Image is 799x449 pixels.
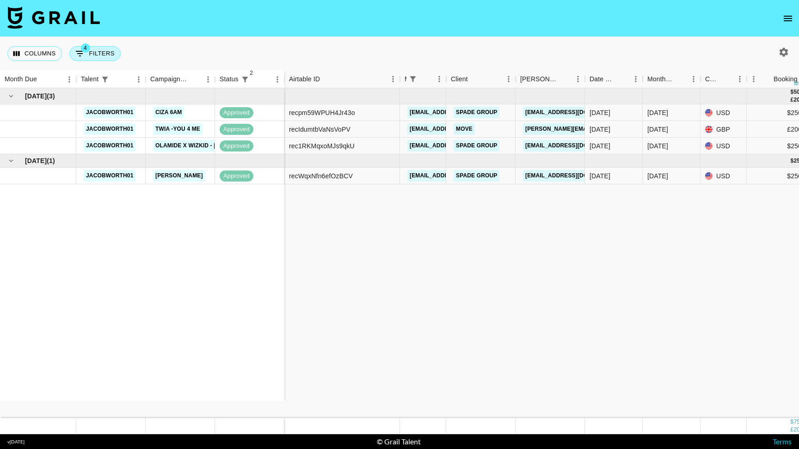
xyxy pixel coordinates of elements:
[705,70,720,88] div: Currency
[454,140,499,152] a: Spade Group
[81,43,90,53] span: 4
[47,156,55,165] span: ( 1 )
[153,170,205,182] a: [PERSON_NAME]
[220,172,253,181] span: approved
[284,70,400,88] div: Airtable ID
[188,73,201,86] button: Sort
[791,88,794,96] div: $
[407,123,511,135] a: [EMAIL_ADDRESS][DOMAIN_NAME]
[590,141,610,151] div: 5/15/2025
[407,140,511,152] a: [EMAIL_ADDRESS][DOMAIN_NAME]
[523,107,627,118] a: [EMAIL_ADDRESS][DOMAIN_NAME]
[571,72,585,86] button: Menu
[220,125,253,134] span: approved
[98,73,111,86] div: 1 active filter
[701,138,747,154] div: USD
[454,170,499,182] a: Spade Group
[98,73,111,86] button: Show filters
[150,70,188,88] div: Campaign (Type)
[405,70,406,88] div: Manager
[7,6,100,29] img: Grail Talent
[647,125,668,134] div: May '25
[406,73,419,85] div: 1 active filter
[454,123,475,135] a: MOVE
[132,73,146,86] button: Menu
[720,73,733,85] button: Sort
[239,73,252,86] button: Show filters
[687,72,701,86] button: Menu
[647,70,674,88] div: Month Due
[523,170,627,182] a: [EMAIL_ADDRESS][DOMAIN_NAME]
[446,70,516,88] div: Client
[153,107,184,118] a: ciza 6am
[289,171,353,181] div: recWqxNfn6efOzBCV
[289,108,355,117] div: recpm59WPUH4Jr43o
[84,123,135,135] a: jacobworth01
[523,140,627,152] a: [EMAIL_ADDRESS][DOMAIN_NAME]
[674,73,687,85] button: Sort
[502,72,516,86] button: Menu
[791,418,794,426] div: $
[733,72,747,86] button: Menu
[590,125,610,134] div: 5/27/2025
[701,70,747,88] div: Currency
[62,73,76,86] button: Menu
[37,73,50,86] button: Sort
[320,73,333,85] button: Sort
[761,73,774,85] button: Sort
[47,91,55,101] span: ( 3 )
[779,9,797,28] button: open drawer
[701,168,747,184] div: USD
[629,72,643,86] button: Menu
[5,154,18,167] button: hide children
[146,70,215,88] div: Campaign (Type)
[616,73,629,85] button: Sort
[220,109,253,117] span: approved
[647,108,668,117] div: May '25
[516,70,585,88] div: Booker
[7,439,25,445] div: v [DATE]
[643,70,701,88] div: Month Due
[585,70,643,88] div: Date Created
[468,73,481,85] button: Sort
[215,70,284,88] div: Status
[523,123,674,135] a: [PERSON_NAME][EMAIL_ADDRESS][DOMAIN_NAME]
[400,70,446,88] div: Manager
[407,170,511,182] a: [EMAIL_ADDRESS][DOMAIN_NAME]
[701,121,747,138] div: GBP
[773,437,792,446] a: Terms
[201,73,215,86] button: Menu
[791,426,794,434] div: £
[432,72,446,86] button: Menu
[791,96,794,104] div: £
[270,73,284,86] button: Menu
[5,70,37,88] div: Month Due
[454,107,499,118] a: Spade Group
[220,70,239,88] div: Status
[247,68,256,78] span: 2
[239,73,252,86] div: 2 active filters
[590,70,616,88] div: Date Created
[647,171,668,181] div: Jun '25
[289,70,320,88] div: Airtable ID
[419,73,432,85] button: Sort
[153,140,265,152] a: Olamide x Wizkid - [PERSON_NAME]!
[81,70,98,88] div: Talent
[558,73,571,85] button: Sort
[590,171,610,181] div: 6/16/2025
[7,46,62,61] button: Select columns
[220,142,253,151] span: approved
[520,70,558,88] div: [PERSON_NAME]
[111,73,124,86] button: Sort
[407,107,511,118] a: [EMAIL_ADDRESS][DOMAIN_NAME]
[84,107,135,118] a: jacobworth01
[5,90,18,103] button: hide children
[590,108,610,117] div: 5/3/2025
[84,140,135,152] a: jacobworth01
[791,157,794,165] div: $
[701,104,747,121] div: USD
[84,170,135,182] a: jacobworth01
[25,156,47,165] span: [DATE]
[747,72,761,86] button: Menu
[289,125,350,134] div: recIdumtbVaNsVoPV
